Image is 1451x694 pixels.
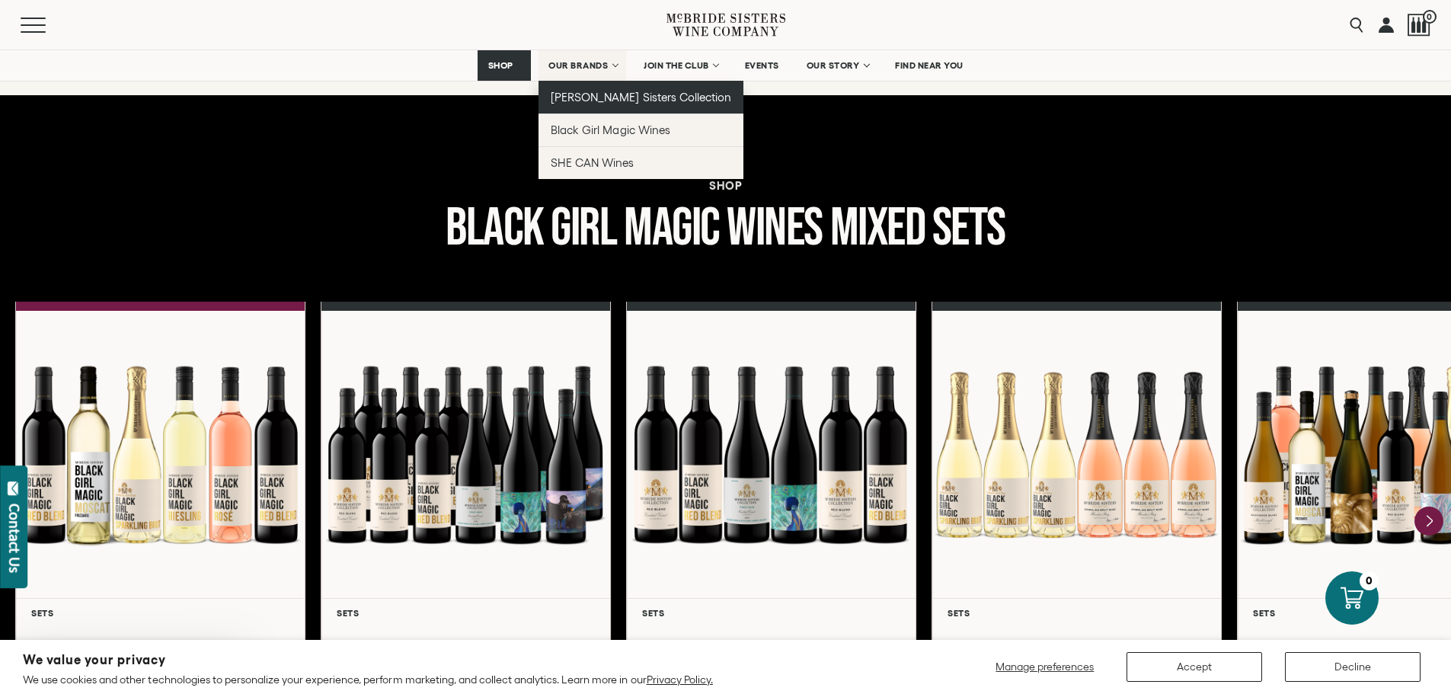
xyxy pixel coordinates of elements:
[1127,652,1262,682] button: Accept
[446,197,544,261] span: black
[539,114,743,146] a: Black Girl Magic Wines
[727,197,823,261] span: wines
[551,91,731,104] span: [PERSON_NAME] Sisters Collection
[807,60,860,71] span: OUR STORY
[487,60,513,71] span: SHOP
[1360,571,1379,590] div: 0
[7,504,22,573] div: Contact Us
[23,654,713,667] h2: We value your privacy
[634,50,727,81] a: JOIN THE CLUB
[478,50,531,81] a: SHOP
[895,60,964,71] span: FIND NEAR YOU
[932,197,1005,261] span: Sets
[539,50,626,81] a: OUR BRANDS
[647,673,713,686] a: Privacy Policy.
[986,652,1104,682] button: Manage preferences
[745,60,779,71] span: EVENTS
[1285,652,1421,682] button: Decline
[539,81,743,114] a: [PERSON_NAME] Sisters Collection
[1414,507,1443,536] button: Next
[624,197,720,261] span: magic
[539,146,743,179] a: SHE CAN Wines
[885,50,973,81] a: FIND NEAR YOU
[797,50,878,81] a: OUR STORY
[21,18,75,33] button: Mobile Menu Trigger
[551,156,634,169] span: SHE CAN Wines
[830,197,925,261] span: Mixed
[948,608,1206,618] h6: Sets
[551,197,616,261] span: girl
[735,50,789,81] a: EVENTS
[31,608,289,618] h6: Sets
[644,60,709,71] span: JOIN THE CLUB
[551,123,670,136] span: Black Girl Magic Wines
[337,608,595,618] h6: Sets
[23,673,713,686] p: We use cookies and other technologies to personalize your experience, perform marketing, and coll...
[1423,10,1437,24] span: 0
[996,660,1094,673] span: Manage preferences
[642,608,900,618] h6: Sets
[548,60,608,71] span: OUR BRANDS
